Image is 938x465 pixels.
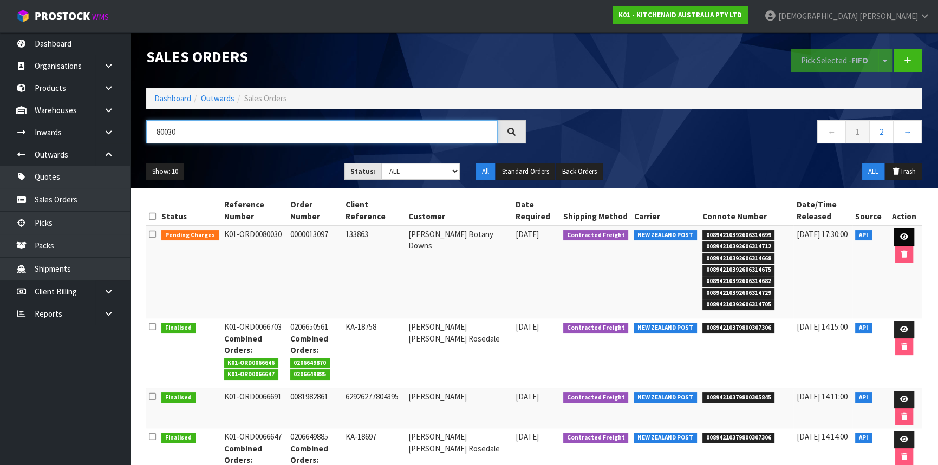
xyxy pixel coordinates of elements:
span: Contracted Freight [563,433,629,443]
span: [DATE] 14:14:00 [796,431,847,442]
button: ALL [862,163,884,180]
span: NEW ZEALAND POST [634,323,697,333]
span: API [855,230,872,241]
strong: Status: [350,167,376,176]
span: Sales Orders [244,93,287,103]
a: Outwards [201,93,234,103]
button: Pick Selected -FIFO [791,49,878,72]
a: 1 [845,120,870,143]
td: K01-ORD0080030 [222,225,288,318]
th: Source [852,196,887,225]
span: [DATE] [516,431,539,442]
a: 2 [869,120,894,143]
button: All [476,163,495,180]
strong: K01 - KITCHENAID AUSTRALIA PTY LTD [618,10,742,19]
span: [PERSON_NAME] [859,11,918,21]
span: API [855,433,872,443]
span: [DATE] [516,391,539,402]
span: API [855,323,872,333]
td: 62926277804395 [343,388,406,428]
button: Standard Orders [496,163,555,180]
span: Contracted Freight [563,230,629,241]
td: 133863 [343,225,406,318]
span: [DATE] 17:30:00 [796,229,847,239]
a: → [893,120,922,143]
span: Pending Charges [161,230,219,241]
td: [PERSON_NAME] Botany Downs [406,225,513,318]
span: [DATE] [516,322,539,332]
span: 0206649870 [290,358,330,369]
a: ← [817,120,846,143]
th: Shipping Method [561,196,631,225]
th: Date Required [513,196,561,225]
th: Action [887,196,922,225]
span: [DATE] 14:11:00 [796,391,847,402]
span: ProStock [35,9,90,23]
img: cube-alt.png [16,9,30,23]
button: Show: 10 [146,163,184,180]
td: [PERSON_NAME] [PERSON_NAME] Rosedale [406,318,513,388]
span: 00894210392606314729 [702,288,775,299]
th: Reference Number [222,196,288,225]
th: Customer [406,196,513,225]
input: Search sales orders [146,120,498,143]
span: 00894210392606314699 [702,230,775,241]
th: Connote Number [700,196,794,225]
span: 00894210379800305845 [702,392,775,403]
span: Finalised [161,323,196,333]
strong: Combined Orders: [224,443,262,465]
td: 0000013097 [288,225,343,318]
strong: Combined Orders: [290,443,328,465]
span: 00894210392606314675 [702,265,775,276]
th: Carrier [631,196,700,225]
h1: Sales Orders [146,49,526,66]
span: NEW ZEALAND POST [634,230,697,241]
strong: Combined Orders: [290,333,328,355]
span: K01-ORD0066646 [224,358,279,369]
strong: FIFO [851,55,868,66]
span: 00894210379800307306 [702,323,775,333]
td: [PERSON_NAME] [406,388,513,428]
span: 0206649885 [290,369,330,380]
span: K01-ORD0066647 [224,369,279,380]
span: [DEMOGRAPHIC_DATA] [778,11,858,21]
span: Contracted Freight [563,323,629,333]
td: K01-ORD0066691 [222,388,288,428]
button: Back Orders [556,163,603,180]
span: Contracted Freight [563,392,629,403]
a: Dashboard [154,93,191,103]
span: NEW ZEALAND POST [634,433,697,443]
span: 00894210392606314712 [702,241,775,252]
a: K01 - KITCHENAID AUSTRALIA PTY LTD [613,6,748,24]
td: 0206650561 [288,318,343,388]
button: Trash [885,163,922,180]
th: Client Reference [343,196,406,225]
th: Order Number [288,196,343,225]
span: [DATE] 14:15:00 [796,322,847,332]
span: 00894210392606314668 [702,253,775,264]
th: Status [159,196,222,225]
span: 00894210392606314682 [702,276,775,287]
th: Date/Time Released [793,196,852,225]
span: [DATE] [516,229,539,239]
small: WMS [92,12,109,22]
span: Finalised [161,433,196,443]
nav: Page navigation [542,120,922,147]
span: 00894210392606314705 [702,299,775,310]
td: KA-18758 [343,318,406,388]
strong: Combined Orders: [224,333,262,355]
td: 0081982861 [288,388,343,428]
span: 00894210379800307306 [702,433,775,443]
span: NEW ZEALAND POST [634,392,697,403]
span: API [855,392,872,403]
span: Finalised [161,392,196,403]
td: K01-ORD0066703 [222,318,288,388]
